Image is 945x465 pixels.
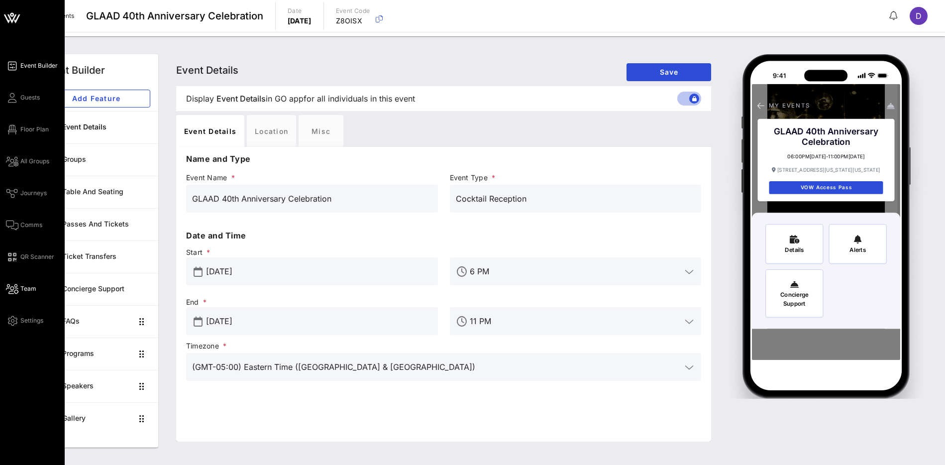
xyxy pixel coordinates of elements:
a: Guests [6,92,40,104]
div: Ticket Transfers [62,252,150,261]
div: Programs [62,349,132,358]
span: Add Feature [50,94,142,103]
input: Event Type [456,191,696,207]
button: prepend icon [194,267,203,277]
div: FAQs [62,317,132,326]
p: Event Code [336,6,370,16]
a: Concierge Support [34,273,158,305]
a: Journeys [6,187,47,199]
span: Event Builder [20,61,58,70]
div: Passes and Tickets [62,220,150,229]
p: Name and Type [186,153,701,165]
span: Journeys [20,189,47,198]
a: Comms [6,219,42,231]
span: Event Details [216,93,266,105]
span: Settings [20,316,43,325]
a: Groups [34,143,158,176]
a: Programs [34,338,158,370]
span: Start [186,247,438,257]
span: All Groups [20,157,49,166]
div: Concierge Support [62,285,150,293]
button: prepend icon [194,317,203,327]
span: D [916,11,922,21]
span: Event Type [450,173,702,183]
a: Gallery [34,402,158,435]
div: D [910,7,928,25]
span: End [186,297,438,307]
a: Team [6,283,36,295]
a: Ticket Transfers [34,240,158,273]
a: QR Scanner [6,251,54,263]
a: Event Details [34,111,158,143]
span: QR Scanner [20,252,54,261]
input: Event Name [192,191,432,207]
span: Guests [20,93,40,102]
span: Comms [20,221,42,230]
div: Event Details [62,123,150,131]
span: Team [20,284,36,293]
a: FAQs [34,305,158,338]
div: Gallery [62,414,132,423]
a: All Groups [6,155,49,167]
div: Groups [62,155,150,164]
input: End Date [206,313,432,329]
p: Date and Time [186,230,701,241]
span: Floor Plan [20,125,49,134]
div: Event Builder [42,63,105,78]
a: Table and Seating [34,176,158,208]
div: Speakers [62,382,132,390]
p: [DATE] [288,16,312,26]
span: Display in GO app [186,93,415,105]
span: GLAAD 40th Anniversary Celebration [86,8,263,23]
a: Speakers [34,370,158,402]
a: Passes and Tickets [34,208,158,240]
div: Table and Seating [62,188,150,196]
input: Timezone [192,359,681,375]
div: Event Details [176,115,244,147]
a: Floor Plan [6,123,49,135]
button: Add Feature [42,90,150,108]
button: Save [627,63,711,81]
input: Start Date [206,263,432,279]
span: Save [634,68,703,76]
a: Settings [6,315,43,327]
p: Date [288,6,312,16]
span: Event Name [186,173,438,183]
p: Z8OISX [336,16,370,26]
input: End Time [470,313,682,329]
div: Location [247,115,296,147]
span: for all individuals in this event [304,93,415,105]
div: Misc [299,115,343,147]
span: Timezone [186,341,701,351]
a: Event Builder [6,60,58,72]
input: Start Time [470,263,682,279]
span: Event Details [176,64,238,76]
